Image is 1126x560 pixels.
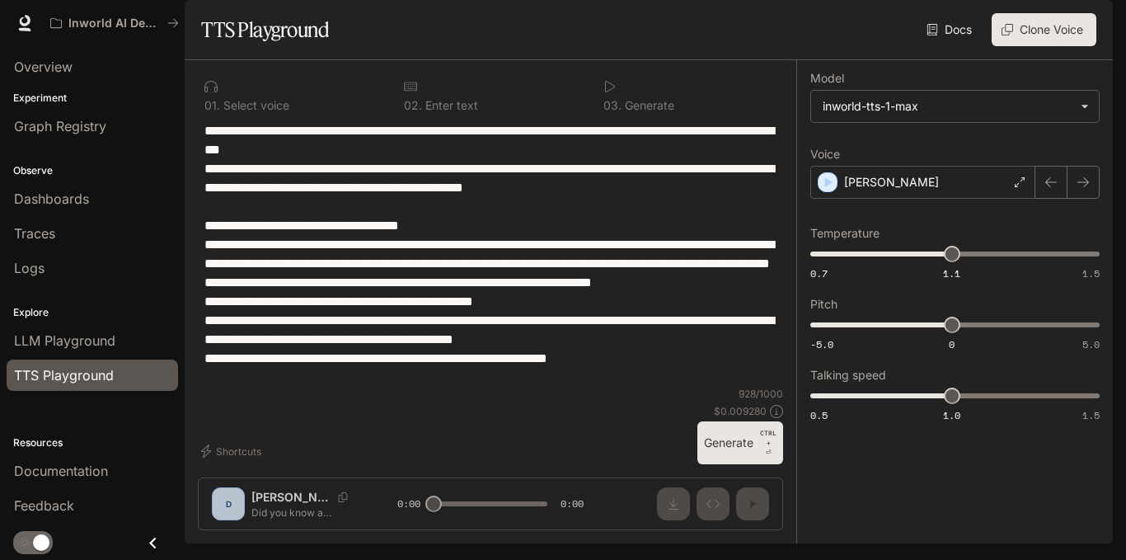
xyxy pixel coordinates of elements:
[923,13,978,46] a: Docs
[810,228,880,239] p: Temperature
[201,13,329,46] h1: TTS Playground
[204,100,220,111] p: 0 1 .
[622,100,674,111] p: Generate
[1082,337,1100,351] span: 5.0
[949,337,955,351] span: 0
[760,428,776,448] p: CTRL +
[1082,266,1100,280] span: 1.5
[603,100,622,111] p: 0 3 .
[220,100,289,111] p: Select voice
[810,148,840,160] p: Voice
[943,266,960,280] span: 1.1
[943,408,960,422] span: 1.0
[760,428,776,458] p: ⏎
[697,421,783,464] button: GenerateCTRL +⏎
[810,337,833,351] span: -5.0
[810,73,844,84] p: Model
[1082,408,1100,422] span: 1.5
[810,369,886,381] p: Talking speed
[992,13,1096,46] button: Clone Voice
[810,266,828,280] span: 0.7
[811,91,1099,122] div: inworld-tts-1-max
[823,98,1072,115] div: inworld-tts-1-max
[810,408,828,422] span: 0.5
[810,299,837,310] p: Pitch
[844,174,939,191] p: [PERSON_NAME]
[198,438,268,464] button: Shortcuts
[68,16,161,31] p: Inworld AI Demos
[43,7,186,40] button: All workspaces
[404,100,422,111] p: 0 2 .
[714,404,767,418] p: $ 0.009280
[422,100,478,111] p: Enter text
